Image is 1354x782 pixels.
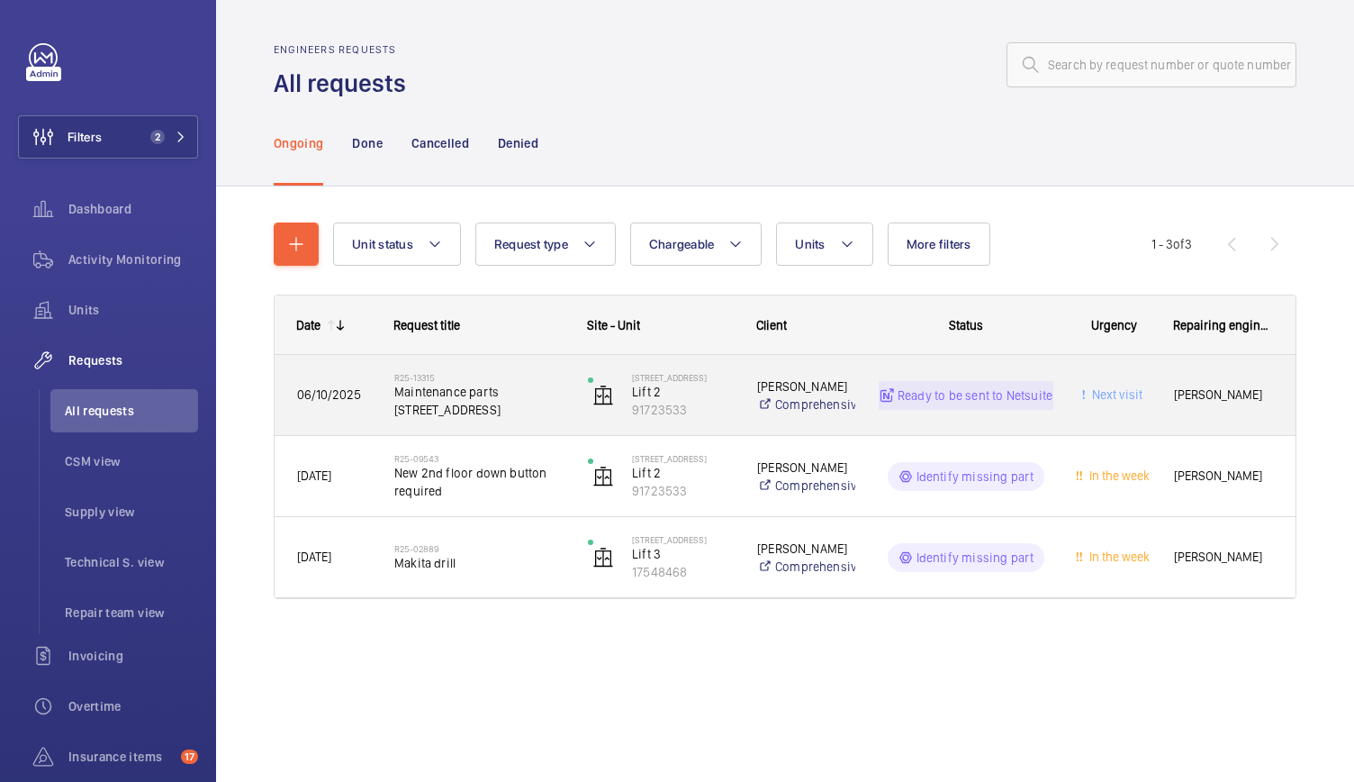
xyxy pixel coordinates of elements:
span: [DATE] [297,468,331,483]
span: Insurance items [68,748,174,766]
p: Lift 3 [632,545,734,563]
button: Unit status [333,223,461,266]
a: Comprehensive [757,558,855,576]
span: Site - Unit [587,318,640,332]
p: 91723533 [632,401,734,419]
span: Repair team view [65,604,198,622]
span: Supply view [65,503,198,521]
span: Activity Monitoring [68,250,198,268]
span: 2 [150,130,165,144]
span: All requests [65,402,198,420]
p: [PERSON_NAME] [757,540,855,558]
span: Request title [393,318,460,332]
p: Lift 2 [632,383,734,401]
span: Invoicing [68,647,198,665]
h1: All requests [274,67,417,100]
span: Overtime [68,697,198,715]
span: Filters [68,128,102,146]
p: Done [352,134,382,152]
button: Filters2 [18,115,198,159]
span: 06/10/2025 [297,387,361,402]
h2: R25-13315 [394,372,564,383]
p: Denied [498,134,538,152]
a: Comprehensive [757,396,855,414]
input: Search by request number or quote number [1006,42,1296,87]
img: elevator.svg [592,385,614,406]
span: New 2nd floor down button required [394,464,564,500]
span: CSM view [65,452,198,470]
p: [STREET_ADDRESS] [632,534,734,545]
button: More filters [888,223,990,266]
p: [STREET_ADDRESS] [632,453,734,464]
span: Units [795,237,825,251]
span: [PERSON_NAME] [1174,385,1274,405]
span: 1 - 3 3 [1151,238,1192,250]
span: Technical S. view [65,553,198,571]
div: Date [296,318,320,332]
span: In the week [1086,468,1150,483]
p: Cancelled [411,134,469,152]
p: Identify missing part [916,468,1034,486]
span: [DATE] [297,550,331,564]
p: [PERSON_NAME] [757,459,855,477]
span: Maintenance parts [STREET_ADDRESS] [394,383,564,419]
p: Ready to be sent to Netsuite [898,386,1052,405]
h2: R25-09543 [394,453,564,464]
span: Client [756,318,787,332]
img: elevator.svg [592,547,614,568]
img: elevator.svg [592,466,614,487]
span: Next visit [1088,387,1142,402]
span: of [1173,237,1185,251]
span: Urgency [1091,318,1137,332]
h2: R25-02889 [394,543,564,554]
span: [PERSON_NAME] [1174,466,1274,486]
button: Chargeable [630,223,763,266]
button: Request type [475,223,616,266]
span: Dashboard [68,200,198,218]
h2: Engineers requests [274,43,417,56]
span: Repairing engineer [1173,318,1275,332]
span: Status [949,318,983,332]
span: In the week [1086,550,1150,564]
p: Ongoing [274,134,323,152]
p: [STREET_ADDRESS] [632,372,734,383]
p: 91723533 [632,482,734,500]
p: Identify missing part [916,549,1034,567]
span: [PERSON_NAME] [1174,547,1274,568]
button: Units [776,223,872,266]
span: Units [68,301,198,319]
span: 17 [181,750,198,764]
p: 17548468 [632,563,734,581]
span: Request type [494,237,568,251]
span: Unit status [352,237,413,251]
span: Makita drill [394,554,564,572]
a: Comprehensive [757,477,855,495]
span: Chargeable [649,237,715,251]
p: Lift 2 [632,464,734,482]
span: Requests [68,351,198,369]
p: [PERSON_NAME] [757,377,855,396]
span: More filters [907,237,971,251]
